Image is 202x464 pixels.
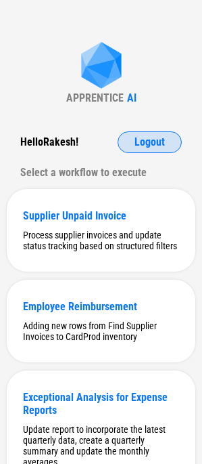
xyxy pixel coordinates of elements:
div: Select a workflow to execute [20,162,182,184]
img: Apprentice AI [74,42,128,91]
div: Exceptional Analysis for Expense Reports [23,391,179,417]
button: Logout [118,131,182,153]
div: Adding new rows from Find Supplier Invoices to CardProd inventory [23,320,179,342]
span: Logout [134,137,165,148]
div: Supplier Unpaid Invoice [23,209,179,222]
div: Employee Reimbursement [23,300,179,313]
div: AI [127,91,136,104]
div: Process supplier invoices and update status tracking based on structured filters [23,230,179,251]
div: APPRENTICE [66,91,124,104]
div: Hello Rakesh ! [20,131,78,153]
